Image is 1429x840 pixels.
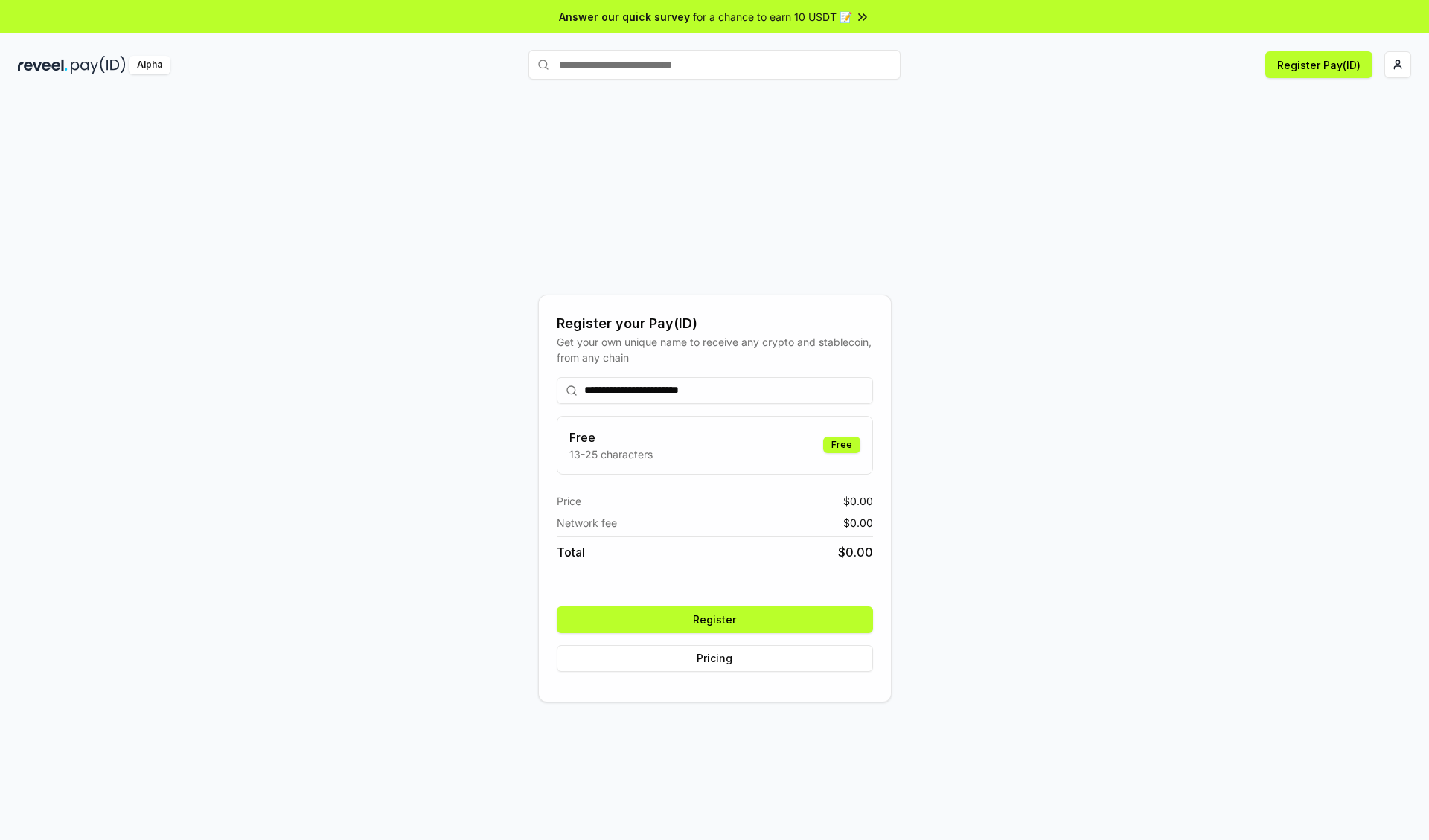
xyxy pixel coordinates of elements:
[838,543,873,561] span: $ 0.00
[823,437,860,453] div: Free
[569,446,653,462] p: 13-25 characters
[843,515,873,530] span: $ 0.00
[569,429,653,446] h3: Free
[559,9,690,25] span: Answer our quick survey
[557,645,873,672] button: Pricing
[557,493,581,509] span: Price
[843,493,873,509] span: $ 0.00
[557,515,617,530] span: Network fee
[693,9,852,25] span: for a chance to earn 10 USDT 📝
[18,56,68,74] img: reveel_dark
[557,334,873,365] div: Get your own unique name to receive any crypto and stablecoin, from any chain
[557,606,873,633] button: Register
[557,543,585,561] span: Total
[1265,51,1372,78] button: Register Pay(ID)
[557,313,873,334] div: Register your Pay(ID)
[129,56,170,74] div: Alpha
[71,56,126,74] img: pay_id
